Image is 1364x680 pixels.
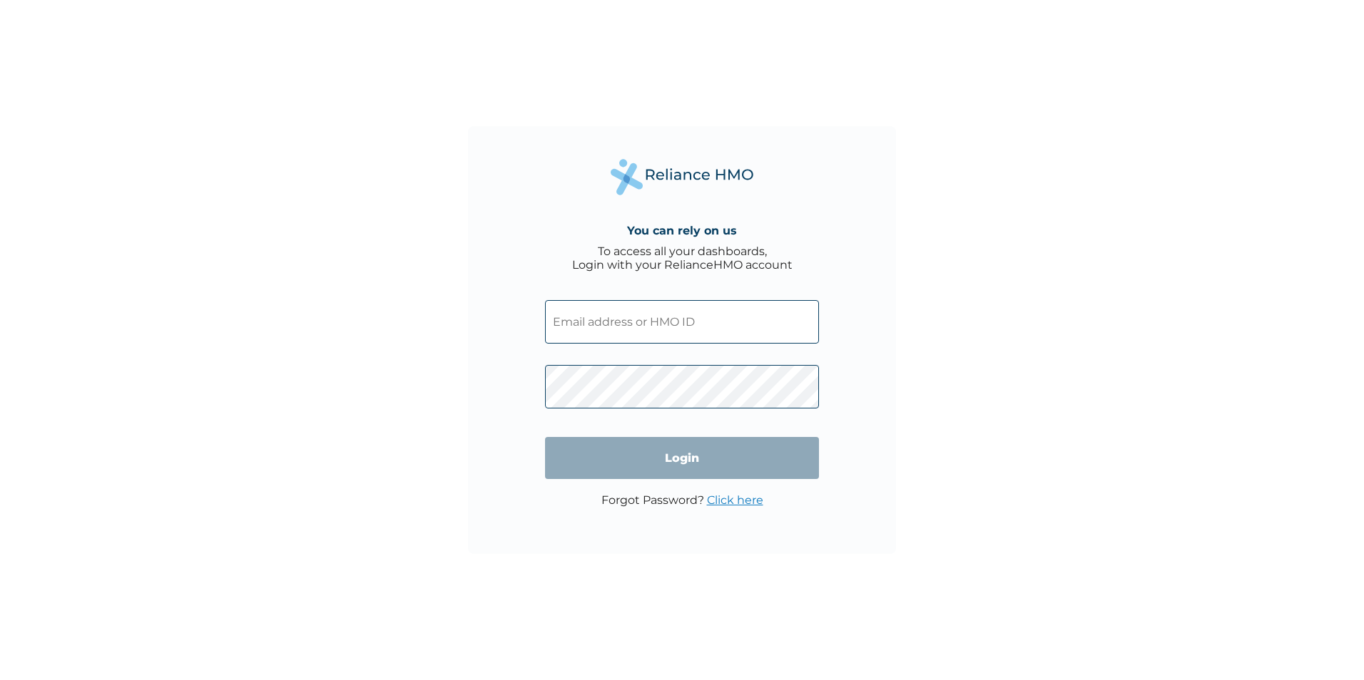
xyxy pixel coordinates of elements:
input: Email address or HMO ID [545,300,819,344]
img: Reliance Health's Logo [611,159,753,195]
p: Forgot Password? [601,493,763,507]
input: Login [545,437,819,479]
a: Click here [707,493,763,507]
div: To access all your dashboards, Login with your RelianceHMO account [572,244,793,272]
h4: You can rely on us [627,224,737,237]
